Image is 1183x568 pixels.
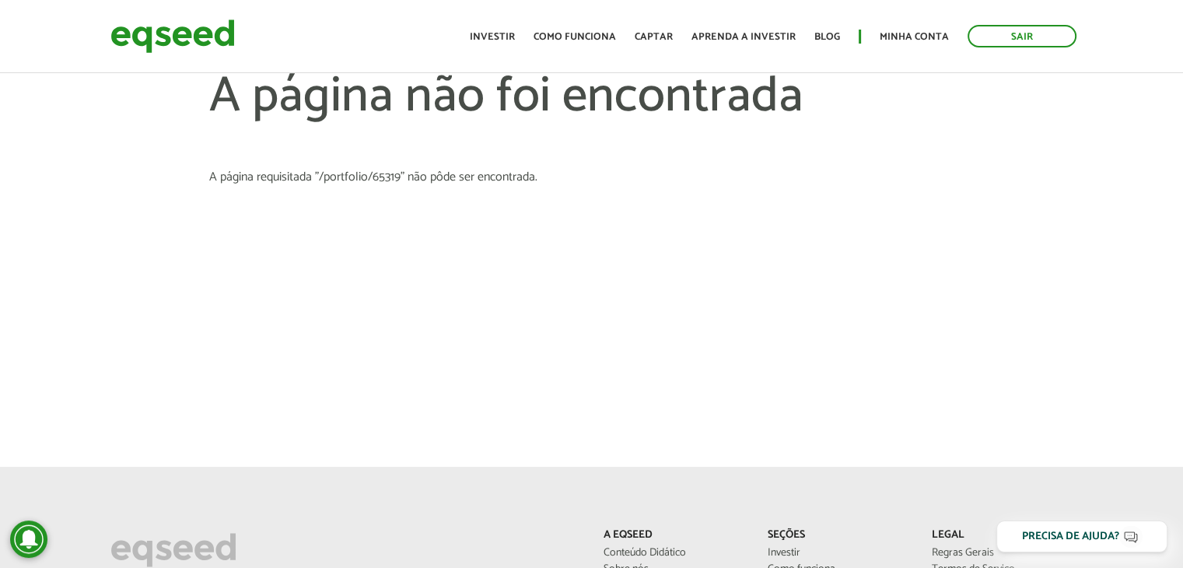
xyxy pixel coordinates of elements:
[691,32,796,42] a: Aprenda a investir
[814,32,840,42] a: Blog
[209,70,975,171] h1: A página não foi encontrada
[209,171,975,184] section: A página requisitada "/portfolio/65319" não pôde ser encontrada.
[534,32,616,42] a: Como funciona
[110,16,235,57] img: EqSeed
[604,548,744,559] a: Conteúdo Didático
[768,529,908,542] p: Seções
[880,32,949,42] a: Minha conta
[768,548,908,559] a: Investir
[470,32,515,42] a: Investir
[604,529,744,542] p: A EqSeed
[968,25,1076,47] a: Sair
[932,548,1073,559] a: Regras Gerais
[932,529,1073,542] p: Legal
[635,32,673,42] a: Captar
